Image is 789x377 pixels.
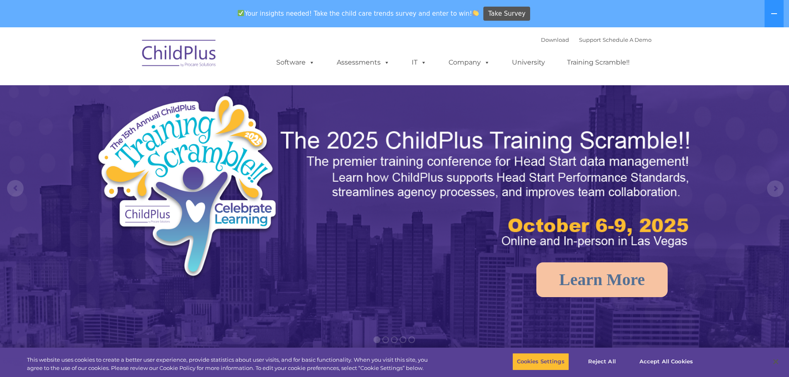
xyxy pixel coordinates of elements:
[27,356,434,372] div: This website uses cookies to create a better user experience, provide statistics about user visit...
[579,36,601,43] a: Support
[541,36,651,43] font: |
[635,353,697,370] button: Accept All Cookies
[483,7,530,21] a: Take Survey
[328,54,398,71] a: Assessments
[504,54,553,71] a: University
[238,10,244,16] img: ✅
[536,262,668,297] a: Learn More
[115,55,140,61] span: Last name
[138,34,221,75] img: ChildPlus by Procare Solutions
[488,7,526,21] span: Take Survey
[473,10,479,16] img: 👏
[512,353,569,370] button: Cookies Settings
[234,5,483,22] span: Your insights needed! Take the child care trends survey and enter to win!
[403,54,435,71] a: IT
[541,36,569,43] a: Download
[603,36,651,43] a: Schedule A Demo
[440,54,498,71] a: Company
[268,54,323,71] a: Software
[559,54,638,71] a: Training Scramble!!
[576,353,628,370] button: Reject All
[115,89,150,95] span: Phone number
[767,353,785,371] button: Close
